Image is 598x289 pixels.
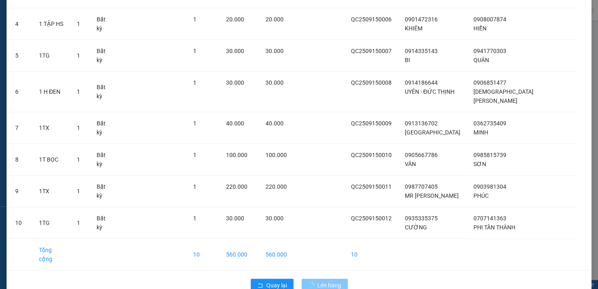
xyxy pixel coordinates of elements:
td: 1TX [32,176,70,207]
span: 100.000 [226,152,247,158]
span: 30.000 [266,215,284,222]
span: 1 [193,79,196,86]
span: 100.000 [266,152,287,158]
span: 30.000 [266,48,284,54]
td: Bất kỳ [90,176,118,207]
span: 1 [77,156,80,163]
span: SƠN [473,161,486,167]
td: 10 [344,239,398,271]
img: logo.jpg [89,10,109,30]
b: Phương Nam Express [10,53,45,106]
td: 560.000 [219,239,259,271]
span: 0905667786 [404,152,437,158]
span: QC2509150009 [351,120,391,127]
span: 0901472316 [404,16,437,23]
span: 30.000 [226,48,244,54]
span: 0906851477 [473,79,506,86]
span: PHI TÂN THÀNH [473,224,515,231]
b: Gửi khách hàng [51,12,81,51]
span: 0987707405 [404,183,437,190]
span: QC2509150012 [351,215,391,222]
span: 30.000 [266,79,284,86]
span: 30.000 [226,79,244,86]
span: 1 [77,188,80,194]
span: 1 [193,215,196,222]
td: 4 [9,8,32,40]
span: 1 [77,21,80,27]
span: 0362735409 [473,120,506,127]
span: 1 [77,52,80,59]
td: 1TG [32,40,70,72]
span: [GEOGRAPHIC_DATA] [404,129,460,136]
span: QC2509150007 [351,48,391,54]
span: QUÂN [473,57,489,63]
span: PHÚC [473,192,488,199]
span: QC2509150010 [351,152,391,158]
td: 10 [9,207,32,239]
span: CƯỜNG [404,224,427,231]
td: Bất kỳ [90,112,118,144]
td: 6 [9,72,32,112]
span: KHIÊM [404,25,422,32]
span: QC2509150011 [351,183,391,190]
td: Bất kỳ [90,207,118,239]
td: Tổng cộng [32,239,70,271]
span: 20.000 [266,16,284,23]
span: BI [404,57,410,63]
td: 1TX [32,112,70,144]
td: 9 [9,176,32,207]
b: [DOMAIN_NAME] [69,31,113,38]
span: 0908007874 [473,16,506,23]
li: (c) 2017 [69,39,113,49]
td: 1 H ĐEN [32,72,70,112]
span: 220.000 [266,183,287,190]
span: QC2509150008 [351,79,391,86]
td: Bất kỳ [90,8,118,40]
span: HIỀN [473,25,486,32]
td: 8 [9,144,32,176]
span: 40.000 [266,120,284,127]
span: MINH [473,129,488,136]
span: 1 [193,48,196,54]
span: 0707141363 [473,215,506,222]
span: 0914335143 [404,48,437,54]
span: UYÊN - ĐỨC THỊNH [404,88,454,95]
td: Bất kỳ [90,72,118,112]
span: 0914186644 [404,79,437,86]
span: MR [PERSON_NAME] [404,192,458,199]
td: 560.000 [259,239,293,271]
span: 0935335375 [404,215,437,222]
td: Bất kỳ [90,40,118,72]
span: 0985815739 [473,152,506,158]
span: 1 [193,120,196,127]
span: QC2509150006 [351,16,391,23]
td: 1T BỌC [32,144,70,176]
span: VÂN [404,161,416,167]
td: 1 TẬP HS [32,8,70,40]
span: [DEMOGRAPHIC_DATA][PERSON_NAME] [473,88,533,104]
span: loading [308,282,317,288]
span: 0903981304 [473,183,506,190]
span: 220.000 [226,183,247,190]
span: 1 [77,220,80,226]
td: 10 [187,239,219,271]
span: 1 [193,183,196,190]
td: 5 [9,40,32,72]
td: Bất kỳ [90,144,118,176]
span: 30.000 [226,215,244,222]
span: 20.000 [226,16,244,23]
span: 1 [193,152,196,158]
span: 1 [77,125,80,131]
span: 1 [77,88,80,95]
span: 40.000 [226,120,244,127]
td: 1TG [32,207,70,239]
span: 1 [193,16,196,23]
span: rollback [257,282,263,289]
td: 7 [9,112,32,144]
span: 0913136702 [404,120,437,127]
span: 0941770303 [473,48,506,54]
